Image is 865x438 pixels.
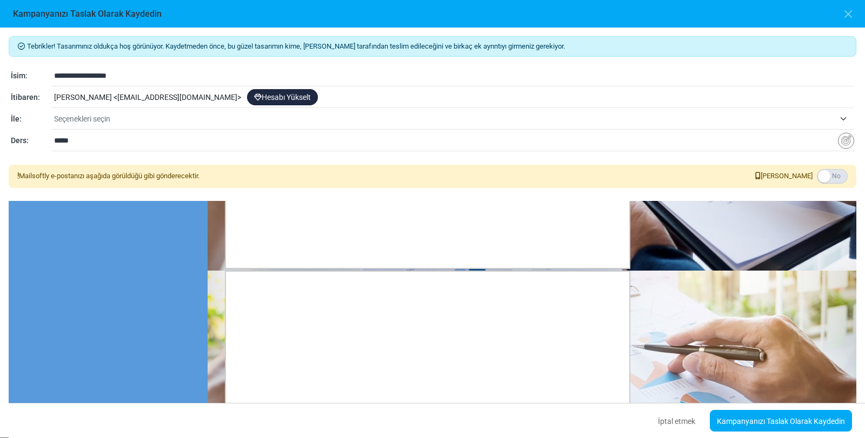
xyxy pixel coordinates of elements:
[262,93,311,102] font: Hesabı Yükselt
[761,172,813,180] font: [PERSON_NAME]
[11,71,28,80] font: İsim:
[27,42,565,50] font: Tebrikler! Tasarımınız oldukça hoş görünüyor. Kaydetmeden önce, bu güzel tasarımın kime, [PERSON_...
[54,114,110,123] font: Seçenekleri seçin
[649,409,704,433] button: İptal etmek
[717,417,845,426] font: Kampanyanızı Taslak Olarak Kaydedin
[247,89,318,105] a: Hesabı Yükselt
[658,417,695,426] font: İptal etmek
[19,172,199,180] font: Mailsoftly e-postanızı aşağıda görüldüğü gibi gönderecektir.
[237,93,241,102] font: >
[11,114,22,123] font: İle:
[54,109,854,129] span: Seçenekleri seçin
[117,93,237,102] font: [EMAIL_ADDRESS][DOMAIN_NAME]
[838,132,854,149] img: Değişken Ekle
[54,112,835,125] span: Seçenekleri seçin
[11,93,40,102] font: İtibaren:
[54,93,117,102] font: [PERSON_NAME] <
[11,136,29,145] font: Ders:
[13,9,162,19] font: Kampanyanızı Taslak Olarak Kaydedin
